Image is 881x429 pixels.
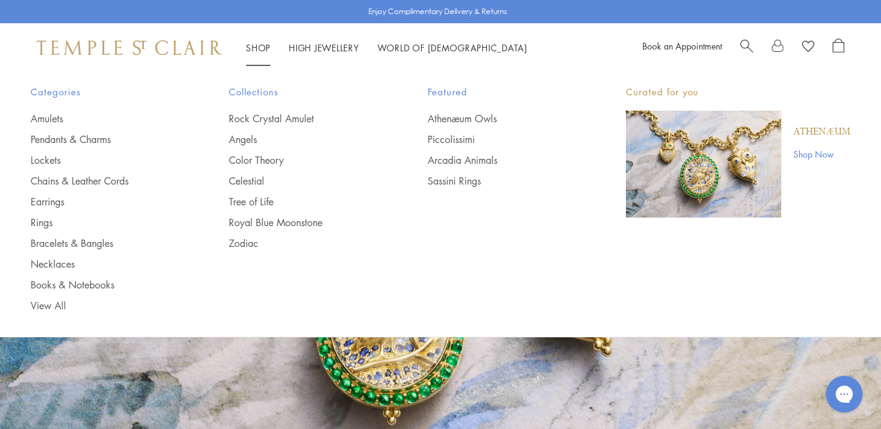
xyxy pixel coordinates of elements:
a: Lockets [31,153,180,167]
a: Athenæum Owls [428,112,577,125]
a: Shop Now [794,147,850,161]
a: Color Theory [229,153,378,167]
iframe: Gorgias live chat messenger [820,372,869,417]
span: Categories [31,84,180,100]
a: High JewelleryHigh Jewellery [289,42,359,54]
a: World of [DEMOGRAPHIC_DATA]World of [DEMOGRAPHIC_DATA] [377,42,527,54]
a: Bracelets & Bangles [31,237,180,250]
a: Zodiac [229,237,378,250]
a: Earrings [31,195,180,208]
p: Enjoy Complimentary Delivery & Returns [368,5,507,18]
span: Collections [229,84,378,100]
a: Chains & Leather Cords [31,174,180,188]
a: Arcadia Animals [428,153,577,167]
a: Angels [229,133,378,146]
a: View All [31,299,180,312]
p: Curated for you [626,84,850,100]
img: Temple St. Clair [37,40,221,55]
a: Open Shopping Bag [833,38,844,57]
a: Sassini Rings [428,174,577,188]
a: Search [740,38,753,57]
a: Tree of Life [229,195,378,208]
a: Piccolissimi [428,133,577,146]
a: Books & Notebooks [31,278,180,291]
span: Featured [428,84,577,100]
a: ShopShop [246,42,270,54]
a: Book an Appointment [642,40,722,52]
a: Amulets [31,112,180,125]
a: Necklaces [31,257,180,271]
nav: Main navigation [246,40,527,56]
a: View Wishlist [802,38,814,57]
a: Rings [31,216,180,229]
a: Athenæum [794,125,850,139]
a: Rock Crystal Amulet [229,112,378,125]
a: Pendants & Charms [31,133,180,146]
a: Celestial [229,174,378,188]
a: Royal Blue Moonstone [229,216,378,229]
